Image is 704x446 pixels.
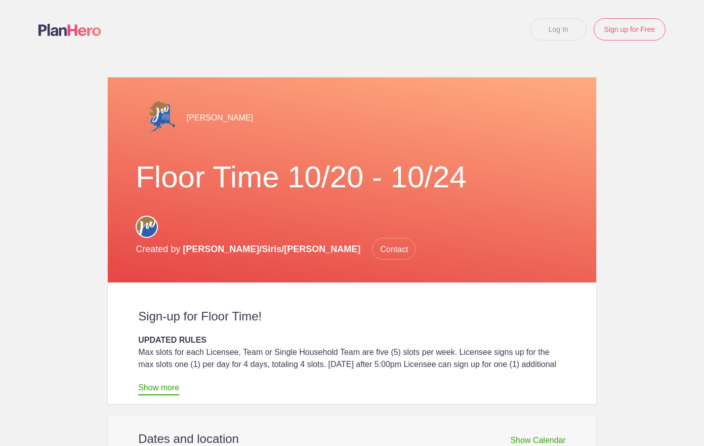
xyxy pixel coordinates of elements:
a: Sign up for Free [594,18,666,40]
img: Circle for social [136,216,158,238]
a: Show more [138,383,179,395]
p: Created by [136,238,416,260]
a: Log In [530,18,587,40]
img: Logo main planhero [38,24,101,36]
div: Max slots for each Licensee, Team or Single Household Team are five (5) slots per week. Licensee ... [138,346,566,395]
span: Contact [372,238,416,260]
div: [PERSON_NAME] [136,98,568,139]
h2: Sign-up for Floor Time! [138,309,566,324]
img: Alaska jw logo transparent [136,98,176,139]
span: [PERSON_NAME]/Siris/[PERSON_NAME] [183,244,360,254]
strong: UPDATED RULES [138,336,206,344]
h1: Floor Time 10/20 - 10/24 [136,159,568,195]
